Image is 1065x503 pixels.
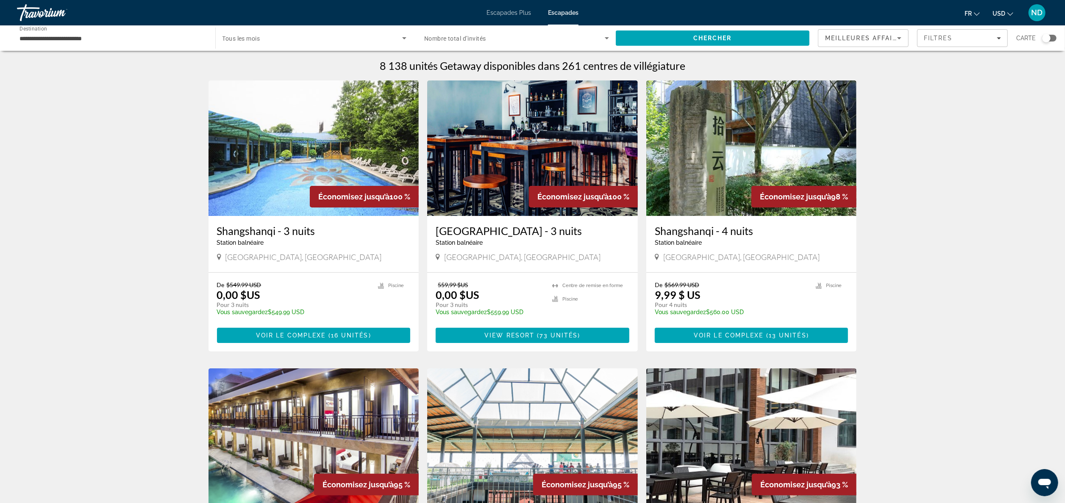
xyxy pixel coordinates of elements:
span: Piscine [388,283,404,288]
span: [GEOGRAPHIC_DATA], [GEOGRAPHIC_DATA] [663,252,820,262]
span: Économisez jusqu’à [542,480,613,489]
input: Sélectionnez la destination [19,33,204,44]
span: 13 unités [769,332,806,339]
div: 95 % [314,474,419,495]
span: $549.99 USD [227,281,261,288]
span: Vous sauvegardez [217,309,268,315]
button: Changer de devise [993,7,1013,19]
font: 0,00 $US [217,288,260,301]
span: Station balnéaire [655,239,702,246]
span: De [655,281,662,288]
button: Menu utilisateur [1026,4,1048,22]
div: 95 % [533,474,638,495]
span: [GEOGRAPHIC_DATA], [GEOGRAPHIC_DATA] [225,252,382,262]
span: Station balnéaire [436,239,483,246]
a: Escapades [548,9,578,16]
span: USD [993,10,1005,17]
span: 73 unités [540,332,578,339]
mat-select: Trier par [825,33,901,43]
span: ( ) [326,332,371,339]
button: Voir le complexe(16 unités) [217,328,411,343]
button: Filtres [917,29,1008,47]
span: Vous sauvegardez [436,309,487,315]
span: $569.99 USD [665,281,699,288]
span: Voir le complexe [256,332,326,339]
a: [GEOGRAPHIC_DATA] - 3 nuits [436,224,629,237]
button: Voir le complexe(13 unités) [655,328,848,343]
button: Rechercher [616,30,810,46]
div: 98 % [751,186,856,207]
p: $559.99 USD [436,309,544,315]
img: Shangshanqi - 3 nuits [209,80,419,216]
h1: 8 138 unités Getaway disponibles dans 261 centres de villégiature [380,59,685,72]
p: $549.99 USD [217,309,370,315]
span: Tous les mois [222,35,260,42]
button: View Resort(73 unités) [436,328,629,343]
span: Économisez jusqu’à [318,192,389,201]
span: Piscine [826,283,842,288]
span: Économisez jusqu’à [760,480,831,489]
a: Shangshanqi - 3 nuits [217,224,411,237]
span: ( ) [764,332,809,339]
iframe: Bouton de lancement de la fenêtre de messagerie [1031,469,1058,496]
span: ND [1032,8,1043,17]
font: 9,99 $ US [655,288,700,301]
span: 559,99 $US [438,281,468,288]
p: $560.00 USD [655,309,808,315]
span: Économisez jusqu’à [323,480,394,489]
span: Filtres [924,35,953,41]
span: Destination [19,26,47,32]
p: Pour 4 nuits [655,301,808,309]
span: Économisez jusqu’à [537,192,609,201]
button: Changer la langue [965,7,980,19]
span: View Resort [484,332,534,339]
img: Amelie Hotel Manille - 3 nuits [427,80,638,216]
p: Pour 3 nuits [217,301,370,309]
a: Escapades Plus [487,9,531,16]
span: Nombre total d’invités [424,35,486,42]
span: ( ) [534,332,580,339]
span: 16 unités [331,332,369,339]
span: Fr [965,10,972,17]
span: Chercher [693,35,732,41]
div: 100 % [529,186,638,207]
span: Voir le complexe [694,332,764,339]
span: De [217,281,225,288]
a: Travorium [17,2,102,24]
div: 93 % [752,474,856,495]
span: Station balnéaire [217,239,264,246]
span: Centre de remise en forme [562,283,623,288]
img: Shangshanqi - 4 nuits [646,80,857,216]
span: Meilleures affaires [825,35,907,41]
span: Économisez jusqu’à [760,192,831,201]
p: Pour 3 nuits [436,301,544,309]
div: 100 % [310,186,419,207]
span: Piscine [562,296,578,302]
span: [GEOGRAPHIC_DATA], [GEOGRAPHIC_DATA] [444,252,601,262]
span: Vous sauvegardez [655,309,706,315]
font: 0,00 $US [436,288,479,301]
span: Carte [1016,32,1036,44]
a: Shangshanqi - 4 nuits [655,224,848,237]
